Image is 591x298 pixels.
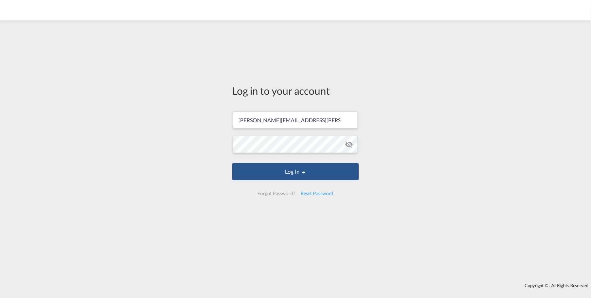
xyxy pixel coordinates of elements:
input: Enter email/phone number [233,111,358,128]
button: LOGIN [232,163,359,180]
div: Log in to your account [232,83,359,98]
md-icon: icon-eye-off [345,140,353,148]
div: Reset Password [298,187,336,200]
div: Forgot Password? [255,187,298,200]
